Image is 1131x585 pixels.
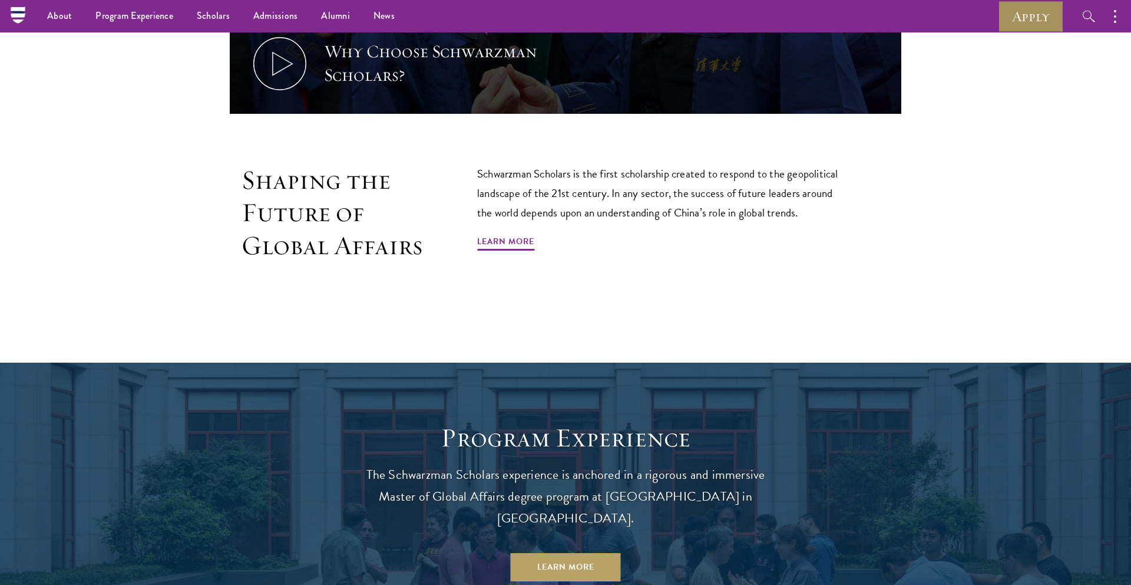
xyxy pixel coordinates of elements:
a: Learn More [511,553,621,581]
h1: Program Experience [353,422,778,455]
p: Schwarzman Scholars is the first scholarship created to respond to the geopolitical landscape of ... [477,164,848,222]
a: Learn More [477,234,534,252]
div: Why Choose Schwarzman Scholars? [324,40,542,87]
h2: Shaping the Future of Global Affairs [242,164,424,262]
p: The Schwarzman Scholars experience is anchored in a rigorous and immersive Master of Global Affai... [353,464,778,530]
